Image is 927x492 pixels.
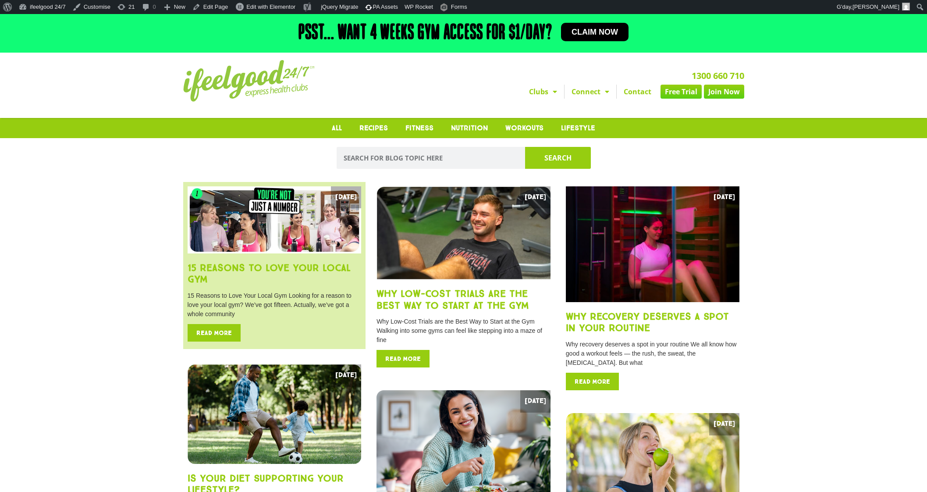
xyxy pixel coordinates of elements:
[188,364,362,464] img: is-your-diet-supports-your-lifestyle
[188,291,362,319] p: 15 Reasons to Love Your Local Gym Looking for a reason to love your local gym? We’ve got fifteen....
[566,340,740,367] p: Why recovery deserves a spot in your routine We all know how good a workout feels — the rush, the...
[852,4,899,10] span: [PERSON_NAME]
[704,85,744,99] a: Join Now
[566,373,619,390] a: Read more about Why Recovery Deserves A Spot in Your Routine
[188,262,351,285] a: 15 Reasons to Love Your Local Gym
[566,310,729,334] a: Why Recovery Deserves A Spot in Your Routine
[566,186,740,302] img: saunas-sports-recovery
[525,147,591,169] button: Search
[331,186,361,209] span: [DATE]
[331,364,361,387] span: [DATE]
[520,186,551,209] span: [DATE]
[565,85,616,99] a: Connect
[709,186,739,209] span: [DATE]
[246,4,295,10] span: Edit with Elementor
[383,85,744,99] nav: Menu
[351,118,397,138] a: Recipes
[552,118,604,138] a: Lifestyle
[188,324,241,342] a: Read more about 15 Reasons to Love Your Local Gym
[337,147,525,169] input: SEARCH FOR BLOG TOPIC HERE
[522,85,564,99] a: Clubs
[442,118,497,138] a: Nutrition
[497,118,552,138] a: Workouts
[179,118,749,138] nav: Menu
[323,118,351,138] a: All
[520,390,551,413] span: [DATE]
[376,350,430,367] a: Read more about Why Low-Cost Trials are the Best Way to Start at the Gym
[298,23,552,44] h2: Psst... Want 4 weeks gym access for $1/day?
[376,288,529,311] a: Why Low-Cost Trials are the Best Way to Start at the Gym
[561,23,629,41] a: Claim now
[709,413,739,435] span: [DATE]
[397,118,442,138] a: Fitness
[692,70,744,82] a: 1300 660 710
[572,28,618,36] span: Claim now
[661,85,702,99] a: Free Trial
[617,85,658,99] a: Contact
[376,317,551,345] p: Why Low-Cost Trials are the Best Way to Start at the Gym Walking into some gyms can feel like ste...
